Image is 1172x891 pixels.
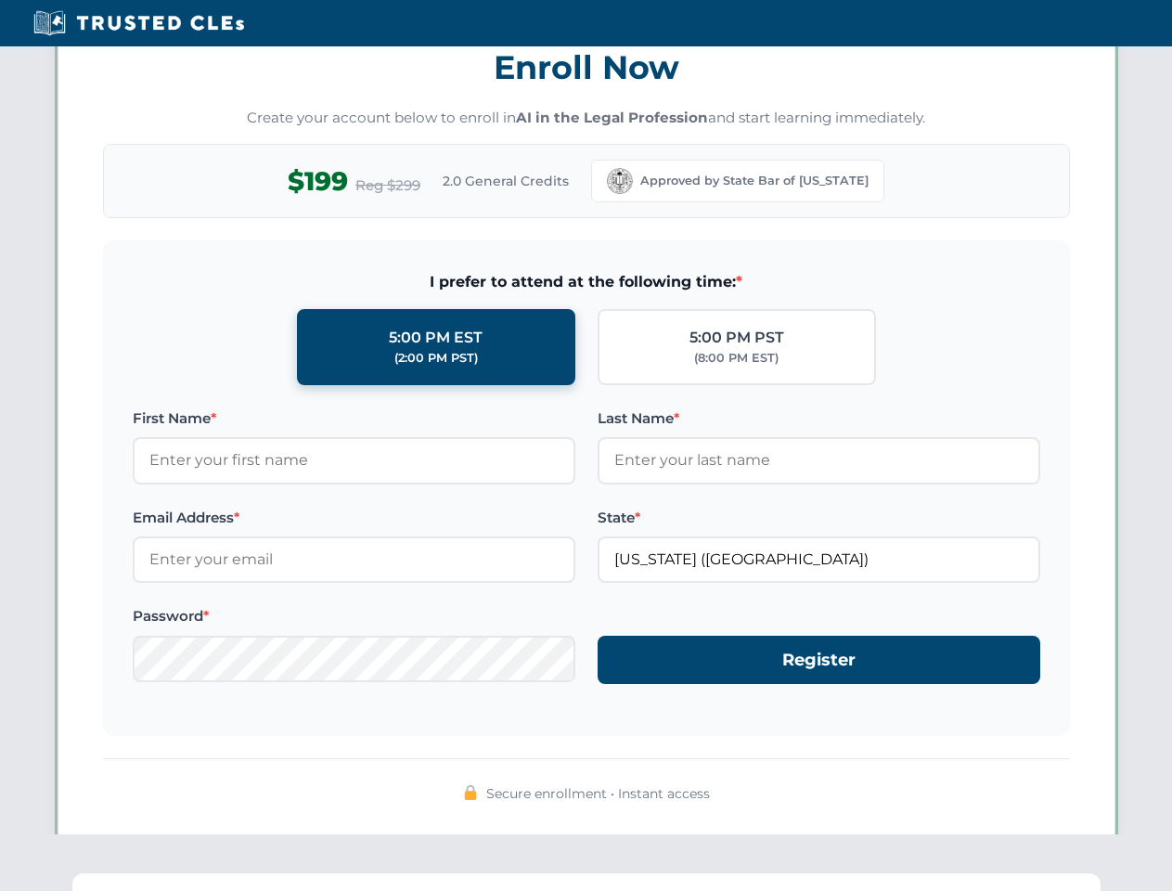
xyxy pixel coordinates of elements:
[598,437,1040,484] input: Enter your last name
[133,536,575,583] input: Enter your email
[598,507,1040,529] label: State
[133,605,575,627] label: Password
[394,349,478,368] div: (2:00 PM PST)
[28,9,250,37] img: Trusted CLEs
[598,636,1040,685] button: Register
[133,407,575,430] label: First Name
[133,270,1040,294] span: I prefer to attend at the following time:
[355,174,420,197] span: Reg $299
[640,172,869,190] span: Approved by State Bar of [US_STATE]
[607,168,633,194] img: California Bar
[443,171,569,191] span: 2.0 General Credits
[288,161,348,202] span: $199
[133,437,575,484] input: Enter your first name
[103,108,1070,129] p: Create your account below to enroll in and start learning immediately.
[389,326,483,350] div: 5:00 PM EST
[598,536,1040,583] input: California (CA)
[486,783,710,804] span: Secure enrollment • Instant access
[694,349,779,368] div: (8:00 PM EST)
[103,38,1070,97] h3: Enroll Now
[133,507,575,529] label: Email Address
[598,407,1040,430] label: Last Name
[463,785,478,800] img: 🔒
[689,326,784,350] div: 5:00 PM PST
[516,109,708,126] strong: AI in the Legal Profession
